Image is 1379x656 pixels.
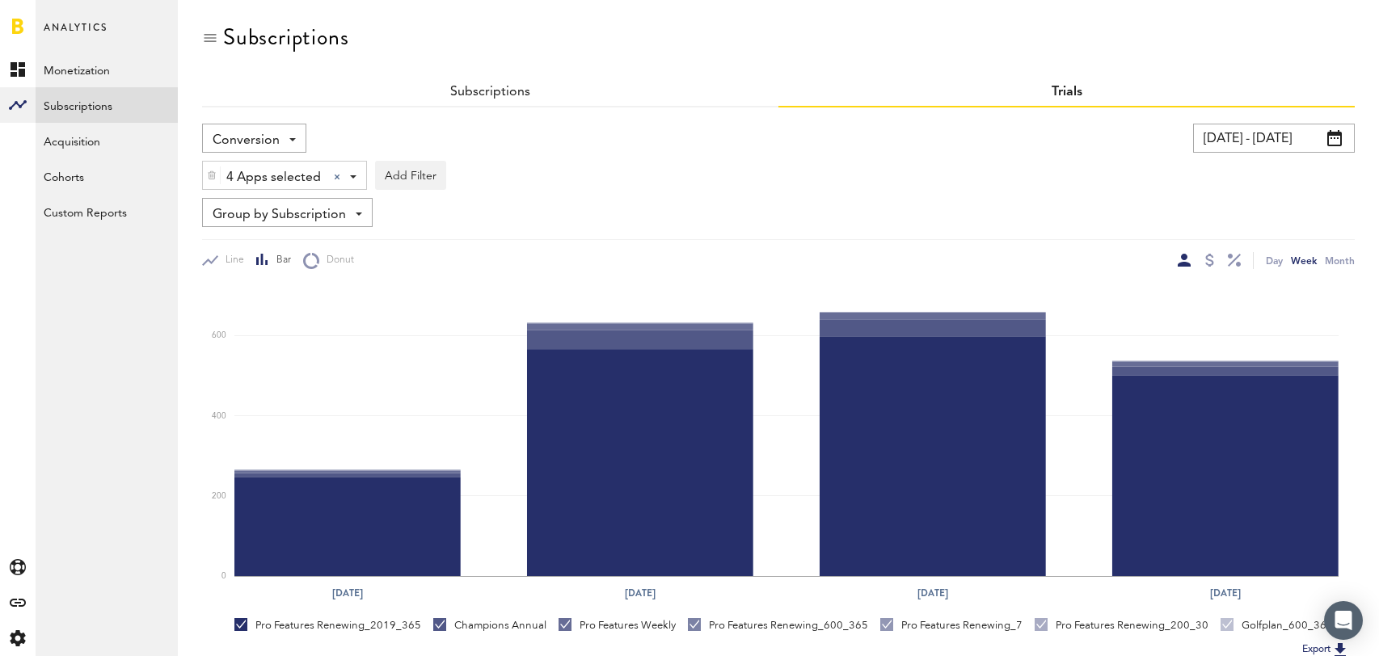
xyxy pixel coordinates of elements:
[212,492,226,500] text: 200
[36,87,178,123] a: Subscriptions
[1035,618,1208,633] div: Pro Features Renewing_200_30
[334,174,340,180] div: Clear
[1291,252,1317,269] div: Week
[559,618,676,633] div: Pro Features Weekly
[1325,252,1355,269] div: Month
[203,162,221,189] div: Delete
[221,572,226,580] text: 0
[212,412,226,420] text: 400
[234,618,421,633] div: Pro Features Renewing_2019_365
[319,254,354,267] span: Donut
[223,24,348,50] div: Subscriptions
[36,52,178,87] a: Monetization
[226,164,321,191] span: 4 Apps selected
[1324,601,1363,640] div: Open Intercom Messenger
[36,158,178,194] a: Cohorts
[218,254,244,267] span: Line
[625,586,656,600] text: [DATE]
[375,161,446,190] button: Add Filter
[36,194,178,229] a: Custom Reports
[213,201,346,229] span: Group by Subscription
[1266,252,1283,269] div: Day
[212,332,226,340] text: 600
[36,123,178,158] a: Acquisition
[450,86,530,99] a: Subscriptions
[269,254,291,267] span: Bar
[917,586,948,600] text: [DATE]
[1052,86,1082,99] a: Trials
[213,127,280,154] span: Conversion
[1210,586,1241,600] text: [DATE]
[332,586,363,600] text: [DATE]
[44,18,108,52] span: Analytics
[433,618,546,633] div: Champions Annual
[207,170,217,181] img: trash_awesome_blue.svg
[880,618,1023,633] div: Pro Features Renewing_7
[688,618,868,633] div: Pro Features Renewing_600_365
[1221,618,1333,633] div: Golfplan_600_365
